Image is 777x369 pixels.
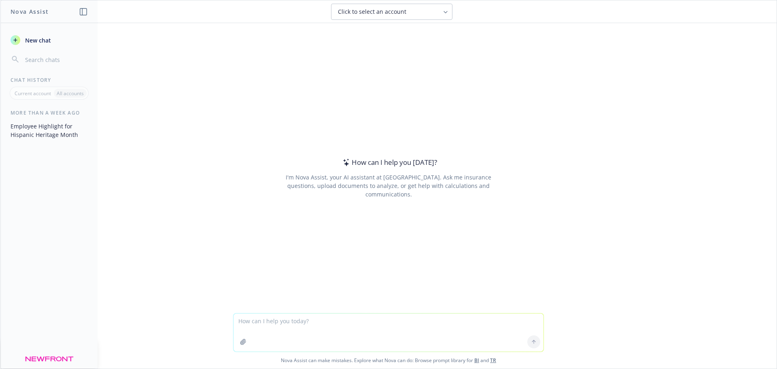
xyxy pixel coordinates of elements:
div: More than a week ago [1,109,98,116]
span: Nova Assist can make mistakes. Explore what Nova can do: Browse prompt library for and [4,352,773,369]
input: Search chats [23,54,88,65]
span: Click to select an account [338,8,406,16]
p: Current account [15,90,51,97]
p: All accounts [57,90,84,97]
button: Employee Highlight for Hispanic Heritage Month [7,119,91,141]
div: How can I help you [DATE]? [340,157,437,168]
a: TR [490,357,496,364]
div: I'm Nova Assist, your AI assistant at [GEOGRAPHIC_DATA]. Ask me insurance questions, upload docum... [274,173,502,198]
button: New chat [7,33,91,47]
button: Click to select an account [331,4,452,20]
h1: Nova Assist [11,7,49,16]
div: Chat History [1,77,98,83]
a: BI [474,357,479,364]
span: New chat [23,36,51,45]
